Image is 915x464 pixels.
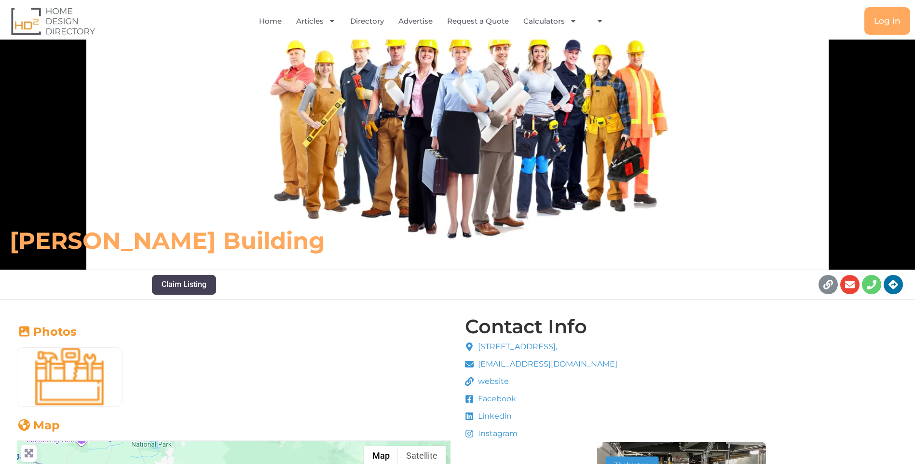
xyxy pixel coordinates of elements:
[476,393,516,405] span: Facebook
[398,10,433,32] a: Advertise
[465,317,587,336] h4: Contact Info
[17,325,77,339] a: Photos
[476,428,518,439] span: Instagram
[17,418,60,432] a: Map
[465,376,618,387] a: website
[476,376,509,387] span: website
[864,7,910,35] a: Log in
[350,10,384,32] a: Directory
[874,17,901,25] span: Log in
[10,226,636,255] h6: [PERSON_NAME] Building
[447,10,509,32] a: Request a Quote
[296,10,336,32] a: Articles
[523,10,577,32] a: Calculators
[465,358,618,370] a: [EMAIL_ADDRESS][DOMAIN_NAME]
[476,341,557,353] span: [STREET_ADDRESS],
[476,410,512,422] span: Linkedin
[186,10,683,32] nav: Menu
[152,275,216,294] button: Claim Listing
[259,10,282,32] a: Home
[476,358,617,370] span: [EMAIL_ADDRESS][DOMAIN_NAME]
[17,348,122,407] img: Builders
